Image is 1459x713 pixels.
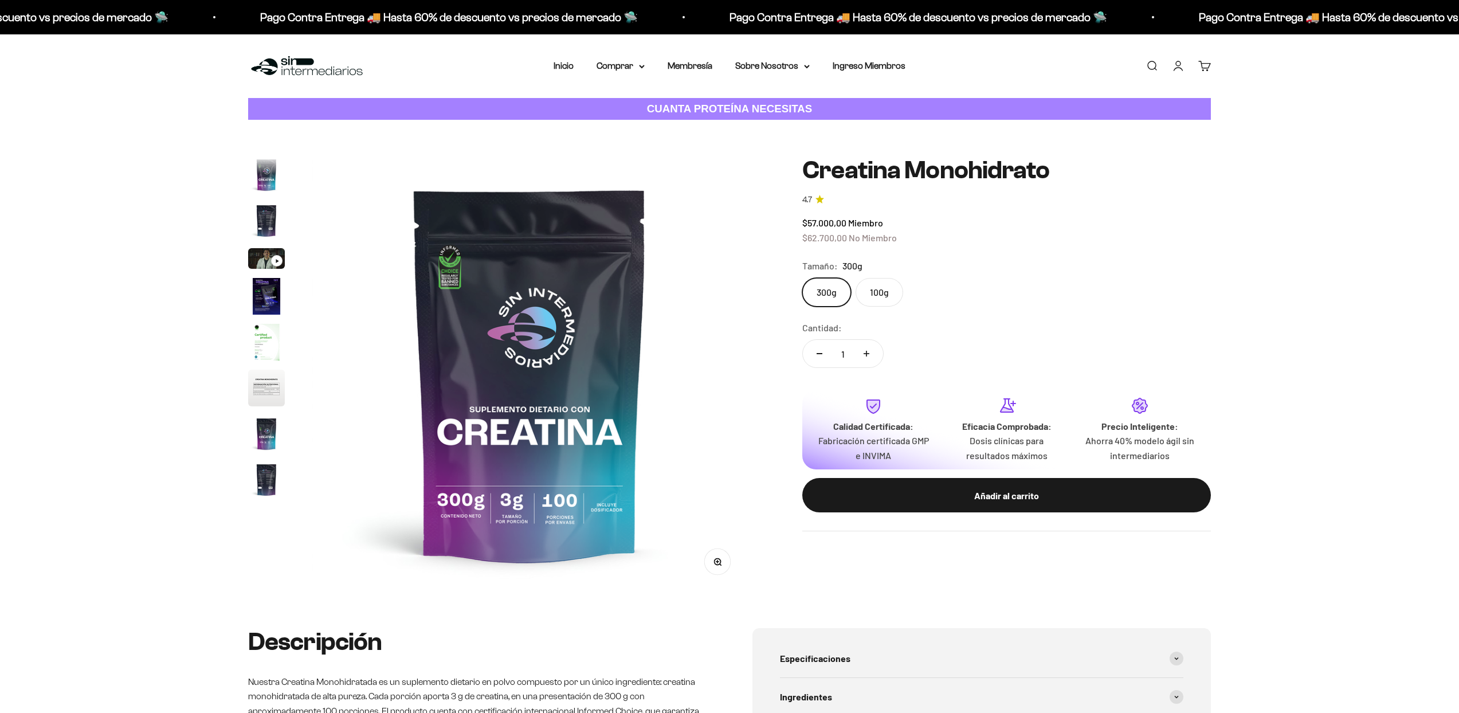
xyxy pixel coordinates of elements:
[735,58,810,73] summary: Sobre Nosotros
[1083,433,1197,463] p: Ahorra 40% modelo ágil sin intermediarios
[248,370,285,406] img: Creatina Monohidrato
[1101,421,1178,432] strong: Precio Inteligente:
[248,416,285,452] img: Creatina Monohidrato
[802,478,1211,512] button: Añadir al carrito
[647,103,813,115] strong: CUANTA PROTEÍNA NECESITAS
[248,461,285,498] img: Creatina Monohidrato
[248,156,285,193] img: Creatina Monohidrato
[236,8,613,26] p: Pago Contra Entrega 🚚 Hasta 60% de descuento vs precios de mercado 🛸
[248,98,1211,120] a: CUANTA PROTEÍNA NECESITAS
[780,651,850,666] span: Especificaciones
[802,232,847,243] span: $62.700,00
[803,340,836,367] button: Reducir cantidad
[825,488,1188,503] div: Añadir al carrito
[802,194,812,206] span: 4.7
[816,433,931,463] p: Fabricación certificada GMP e INVIMA
[833,421,913,432] strong: Calidad Certificada:
[248,370,285,410] button: Ir al artículo 6
[850,340,883,367] button: Aumentar cantidad
[705,8,1083,26] p: Pago Contra Entrega 🚚 Hasta 60% de descuento vs precios de mercado 🛸
[833,61,905,70] a: Ingreso Miembros
[842,258,862,273] span: 300g
[949,433,1064,463] p: Dosis clínicas para resultados máximos
[248,248,285,272] button: Ir al artículo 3
[248,278,285,315] img: Creatina Monohidrato
[248,416,285,456] button: Ir al artículo 7
[848,217,883,228] span: Miembro
[554,61,574,70] a: Inicio
[780,640,1183,677] summary: Especificaciones
[962,421,1052,432] strong: Eficacia Comprobada:
[802,217,846,228] span: $57.000,00
[248,202,285,242] button: Ir al artículo 2
[248,461,285,502] button: Ir al artículo 8
[780,690,832,704] span: Ingredientes
[802,258,838,273] legend: Tamaño:
[802,320,842,335] label: Cantidad:
[248,324,285,361] img: Creatina Monohidrato
[802,194,1211,206] a: 4.74.7 de 5.0 estrellas
[312,156,747,591] img: Creatina Monohidrato
[248,156,285,197] button: Ir al artículo 1
[849,232,897,243] span: No Miembro
[248,324,285,364] button: Ir al artículo 5
[248,202,285,239] img: Creatina Monohidrato
[248,628,707,656] h2: Descripción
[668,61,712,70] a: Membresía
[248,278,285,318] button: Ir al artículo 4
[802,156,1211,184] h1: Creatina Monohidrato
[597,58,645,73] summary: Comprar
